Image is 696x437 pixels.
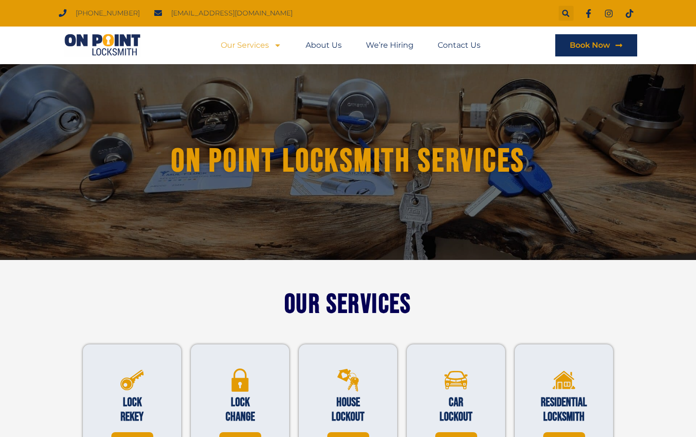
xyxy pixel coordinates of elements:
a: Contact Us [438,34,481,56]
span: Book Now [570,41,610,49]
nav: Menu [221,34,481,56]
span: [PHONE_NUMBER] [73,7,140,20]
a: Book Now [555,34,637,56]
h2: Car Lockout [431,396,481,424]
h2: Lock Rekey [107,396,157,424]
h2: Lock change [215,396,265,424]
h2: Our Services [78,294,618,315]
h1: On Point Locksmith Services [88,143,608,179]
h2: Residential Locksmith [539,396,589,424]
a: About Us [306,34,342,56]
a: We’re Hiring [366,34,414,56]
div: Search [559,6,574,21]
span: [EMAIL_ADDRESS][DOMAIN_NAME] [169,7,293,20]
a: Our Services [221,34,281,56]
h2: House Lockout [323,396,373,424]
